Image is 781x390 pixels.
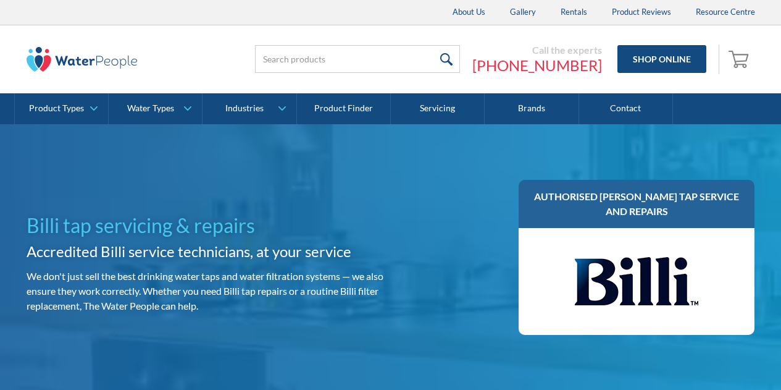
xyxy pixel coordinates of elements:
[297,93,391,124] a: Product Finder
[391,93,485,124] a: Servicing
[127,103,174,114] div: Water Types
[485,93,578,124] a: Brands
[29,103,84,114] div: Product Types
[15,93,108,124] a: Product Types
[579,93,673,124] a: Contact
[617,45,706,73] a: Shop Online
[27,240,386,263] h2: Accredited Billi service technicians, at your service
[225,103,264,114] div: Industries
[27,269,386,313] p: We don't just sell the best drinking water taps and water filtration systems — we also ensure the...
[203,93,296,124] a: Industries
[27,47,138,72] img: The Water People
[729,49,752,69] img: shopping cart
[531,189,743,219] h3: Authorised [PERSON_NAME] tap service and repairs
[472,44,602,56] div: Call the experts
[109,93,202,124] a: Water Types
[725,45,755,74] a: Open empty cart
[27,211,386,240] h1: Billi tap servicing & repairs
[472,56,602,75] a: [PHONE_NUMBER]
[255,45,460,73] input: Search products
